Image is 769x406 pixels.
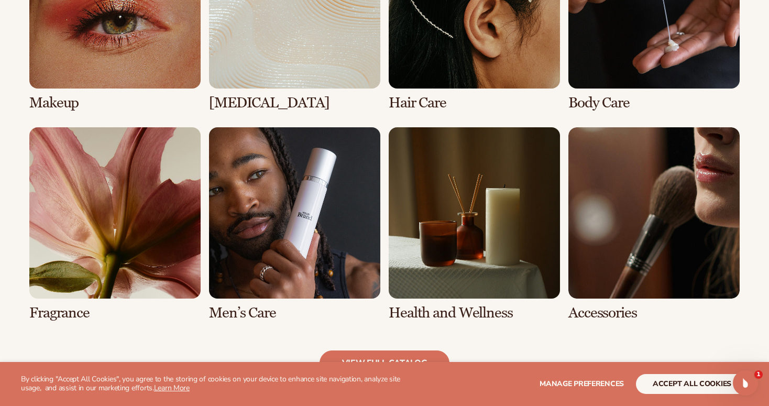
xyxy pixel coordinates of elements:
[754,370,763,379] span: 1
[320,350,450,376] a: view full catalog
[568,95,740,111] h3: Body Care
[29,127,201,321] div: 5 / 8
[540,379,624,389] span: Manage preferences
[733,370,758,396] iframe: Intercom live chat
[540,374,624,394] button: Manage preferences
[209,95,380,111] h3: [MEDICAL_DATA]
[29,95,201,111] h3: Makeup
[636,374,748,394] button: accept all cookies
[389,127,560,321] div: 7 / 8
[389,95,560,111] h3: Hair Care
[568,127,740,321] div: 8 / 8
[209,127,380,321] div: 6 / 8
[21,375,408,393] p: By clicking "Accept All Cookies", you agree to the storing of cookies on your device to enhance s...
[154,383,190,393] a: Learn More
